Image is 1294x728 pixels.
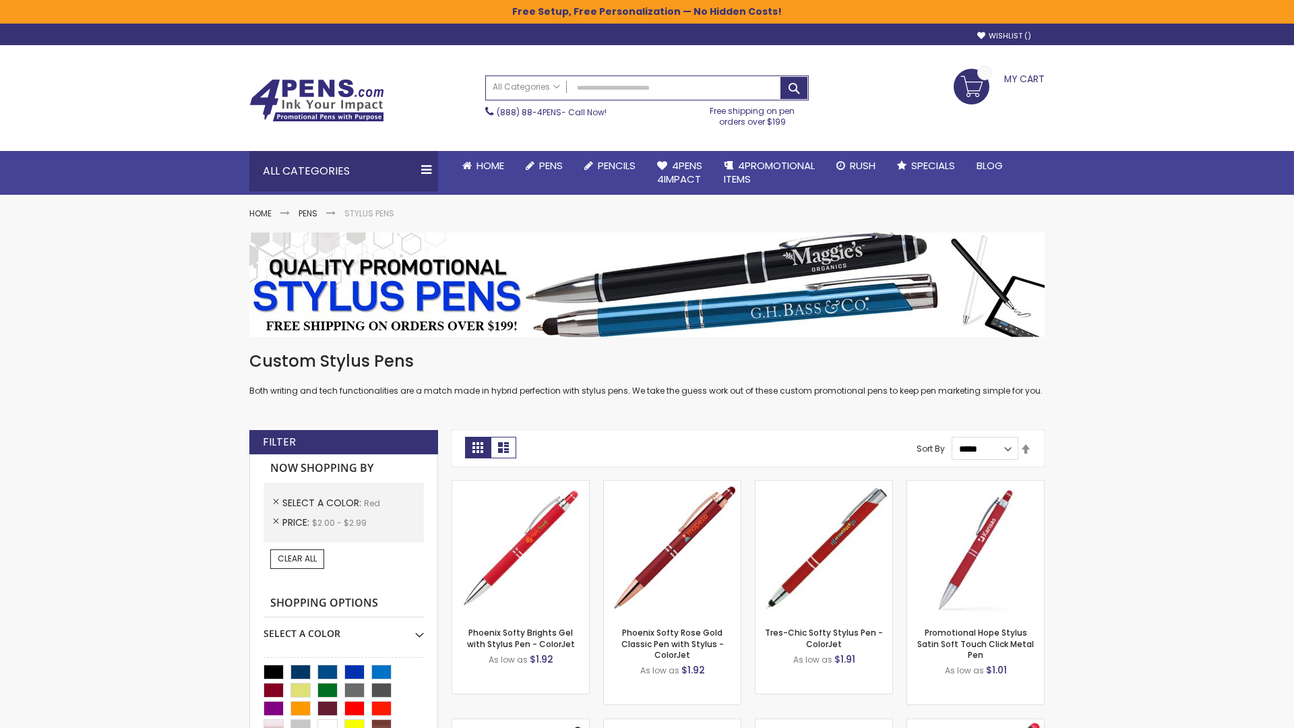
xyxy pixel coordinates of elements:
[917,627,1034,660] a: Promotional Hope Stylus Satin Soft Touch Click Metal Pen
[497,107,561,118] a: (888) 88-4PENS
[452,481,589,617] img: Phoenix Softy Brights Gel with Stylus Pen - ColorJet-Red
[539,158,563,173] span: Pens
[249,151,438,191] div: All Categories
[465,437,491,458] strong: Grid
[530,653,553,666] span: $1.92
[765,627,883,649] a: Tres-Chic Softy Stylus Pen - ColorJet
[270,549,324,568] a: Clear All
[282,516,312,529] span: Price
[452,151,515,181] a: Home
[793,654,832,665] span: As low as
[486,76,567,98] a: All Categories
[966,151,1014,181] a: Blog
[911,158,955,173] span: Specials
[681,663,705,677] span: $1.92
[756,480,892,491] a: Tres-Chic Softy Stylus Pen - ColorJet-Red
[264,589,424,618] strong: Shopping Options
[282,496,364,510] span: Select A Color
[724,158,815,186] span: 4PROMOTIONAL ITEMS
[249,79,384,122] img: 4Pens Custom Pens and Promotional Products
[264,617,424,640] div: Select A Color
[621,627,724,660] a: Phoenix Softy Rose Gold Classic Pen with Stylus - ColorJet
[574,151,646,181] a: Pencils
[249,351,1045,397] div: Both writing and tech functionalities are a match made in hybrid perfection with stylus pens. We ...
[249,351,1045,372] h1: Custom Stylus Pens
[696,100,809,127] div: Free shipping on pen orders over $199
[604,480,741,491] a: Phoenix Softy Rose Gold Classic Pen with Stylus - ColorJet-Red
[299,208,317,219] a: Pens
[907,480,1044,491] a: Promotional Hope Stylus Satin Soft Touch Click Metal Pen-Red
[834,653,855,666] span: $1.91
[713,151,826,195] a: 4PROMOTIONALITEMS
[493,82,560,92] span: All Categories
[312,517,367,528] span: $2.00 - $2.99
[756,481,892,617] img: Tres-Chic Softy Stylus Pen - ColorJet-Red
[467,627,575,649] a: Phoenix Softy Brights Gel with Stylus Pen - ColorJet
[452,480,589,491] a: Phoenix Softy Brights Gel with Stylus Pen - ColorJet-Red
[598,158,636,173] span: Pencils
[497,107,607,118] span: - Call Now!
[249,208,272,219] a: Home
[850,158,875,173] span: Rush
[489,654,528,665] span: As low as
[826,151,886,181] a: Rush
[640,665,679,676] span: As low as
[249,233,1045,337] img: Stylus Pens
[263,435,296,450] strong: Filter
[917,443,945,454] label: Sort By
[945,665,984,676] span: As low as
[515,151,574,181] a: Pens
[977,31,1031,41] a: Wishlist
[886,151,966,181] a: Specials
[364,497,380,509] span: Red
[604,481,741,617] img: Phoenix Softy Rose Gold Classic Pen with Stylus - ColorJet-Red
[646,151,713,195] a: 4Pens4impact
[977,158,1003,173] span: Blog
[264,454,424,483] strong: Now Shopping by
[344,208,394,219] strong: Stylus Pens
[657,158,702,186] span: 4Pens 4impact
[986,663,1007,677] span: $1.01
[476,158,504,173] span: Home
[278,553,317,564] span: Clear All
[907,481,1044,617] img: Promotional Hope Stylus Satin Soft Touch Click Metal Pen-Red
